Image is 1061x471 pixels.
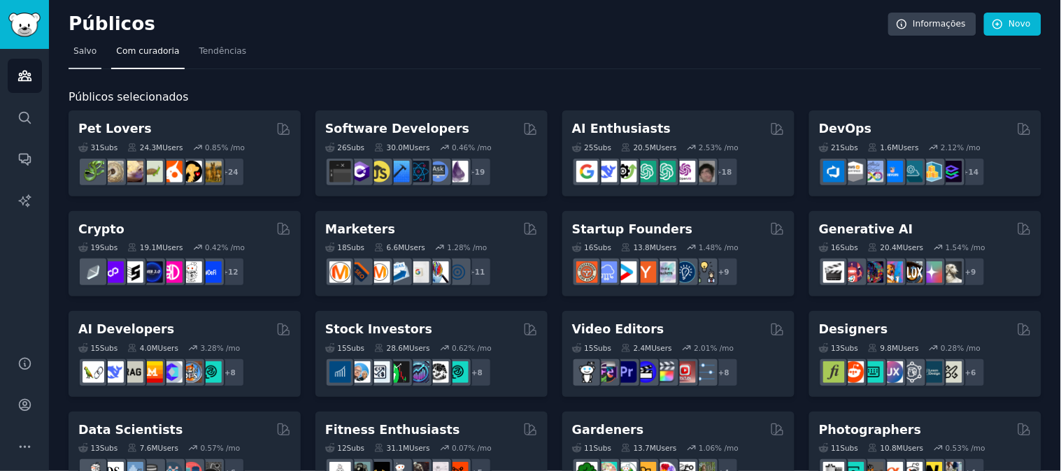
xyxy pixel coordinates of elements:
[69,90,189,103] font: Públicos selecionados
[913,19,967,29] font: Informações
[695,343,734,353] div: 2.01 % /mo
[819,443,858,453] div: 11 Sub s
[819,321,888,338] h2: Designers
[709,157,739,187] div: + 18
[819,343,858,353] div: 13 Sub s
[615,361,637,383] img: premiere
[180,261,202,283] img: CryptoNews
[408,361,429,383] img: StocksAndTrading
[349,161,371,182] img: csharp
[161,261,183,283] img: defiblockchain
[78,242,118,252] div: 19 Sub s
[83,361,104,383] img: LangChain
[572,221,692,238] h2: Startup Founders
[388,361,410,383] img: Trading
[819,120,872,138] h2: DevOps
[448,242,487,252] div: 1.28 % /mo
[122,261,143,283] img: ethstaker
[325,221,395,238] h2: Marketers
[956,157,985,187] div: + 14
[902,361,923,383] img: userexperience
[116,46,179,56] font: Com curadoria
[941,343,981,353] div: 0.28 % /mo
[941,143,981,152] div: 2.12 % /mo
[8,13,41,37] img: Logotipo do GummySearch
[205,143,245,152] div: 0.85 % /mo
[615,161,637,182] img: AItoolsCatalog
[200,361,222,383] img: AIDevelopersSociety
[374,443,429,453] div: 31.1M Users
[674,261,696,283] img: Entrepreneurship
[655,361,676,383] img: finalcutpro
[674,361,696,383] img: Youtubevideo
[180,161,202,182] img: PetAdvice
[956,257,985,287] div: + 9
[83,161,104,182] img: herpetology
[868,242,923,252] div: 20.4M Users
[374,343,429,353] div: 28.6M Users
[141,361,163,383] img: MistralAI
[325,242,364,252] div: 18 Sub s
[572,443,611,453] div: 11 Sub s
[462,257,492,287] div: + 11
[78,120,152,138] h2: Pet Lovers
[452,143,492,152] div: 0.46 % /mo
[369,261,390,283] img: AskMarketing
[215,257,245,287] div: + 12
[572,242,611,252] div: 16 Sub s
[201,343,241,353] div: 3.28 % /mo
[941,361,962,383] img: UX_Design
[941,261,962,283] img: DreamBooth
[655,261,676,283] img: indiehackers
[843,161,864,182] img: AWS_Certified_Experts
[823,361,845,383] img: typography
[635,261,657,283] img: ycombinator
[572,120,671,138] h2: AI Enthusiasts
[843,361,864,383] img: logodesign
[823,261,845,283] img: aivideo
[161,361,183,383] img: OpenSourceAI
[843,261,864,283] img: dalle2
[576,361,598,383] img: gopro
[946,242,985,252] div: 1.54 % /mo
[819,221,913,238] h2: Generative AI
[862,261,884,283] img: deepdream
[78,343,118,353] div: 15 Sub s
[180,361,202,383] img: llmops
[78,321,174,338] h2: AI Developers
[621,242,676,252] div: 13.8M Users
[621,443,676,453] div: 13.7M Users
[596,261,618,283] img: SaaS
[709,358,739,387] div: + 8
[699,143,739,152] div: 2.53 % /mo
[819,143,858,152] div: 21 Sub s
[374,143,429,152] div: 30.0M Users
[596,161,618,182] img: DeepSeek
[699,242,739,252] div: 1.48 % /mo
[921,261,943,283] img: starryai
[102,161,124,182] img: ballpython
[215,157,245,187] div: + 24
[635,161,657,182] img: chatgpt_promptDesign
[78,443,118,453] div: 13 Sub s
[699,443,739,453] div: 1.06 % /mo
[369,161,390,182] img: learnjavascript
[325,443,364,453] div: 12 Sub s
[946,443,985,453] div: 0.53 % /mo
[329,361,351,383] img: dividends
[122,361,143,383] img: Rag
[388,161,410,182] img: iOSProgramming
[862,361,884,383] img: UI_Design
[888,13,977,36] a: Informações
[78,143,118,152] div: 31 Sub s
[819,421,922,439] h2: Photographers
[408,161,429,182] img: reactnative
[572,343,611,353] div: 15 Sub s
[427,361,449,383] img: swingtrading
[102,261,124,283] img: 0xPolygon
[823,161,845,182] img: azuredevops
[615,261,637,283] img: startup
[369,361,390,383] img: Forex
[882,261,904,283] img: sdforall
[1009,19,1031,29] font: Novo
